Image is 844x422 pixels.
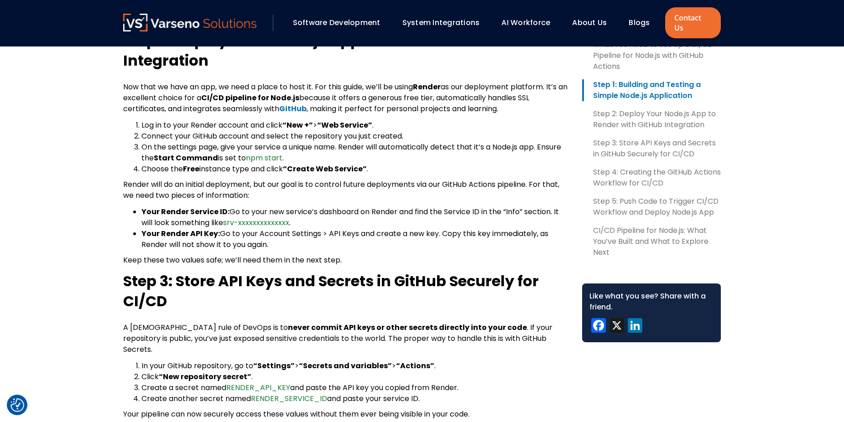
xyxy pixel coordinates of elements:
span: Keep these two values safe; we’ll need them in the next step. [123,255,342,265]
span: . [289,217,291,228]
a: AI Workforce [501,17,550,28]
b: “Create Web Service” [283,164,367,174]
span: Go to your new service’s dashboard on Render and find the Service ID in the “Info” section. It wi... [141,206,559,228]
span: Go to your Account Settings > API Keys and create a new key. Copy this key immediately, as Render... [141,228,548,250]
span: . [434,360,436,371]
a: X [608,318,626,335]
a: Step 4: Creating the GitHub Actions Workflow for CI/CD [582,167,721,189]
span: Connect your GitHub account and select the repository you just created. [141,131,403,141]
span: Click [141,371,159,382]
b: Render [413,82,441,92]
span: because it offers a generous free tier, automatically handles SSL certificates, and integrates se... [123,93,529,114]
span: In your GitHub repository, go to [141,360,253,371]
span: Create another secret named [141,393,251,404]
div: Like what you see? Share with a friend. [589,291,714,313]
a: Facebook [589,318,608,335]
a: What You Need to Set Up a CI/CD Pipeline for Node.js with GitHub Actions [582,39,721,72]
span: is set to [218,153,246,163]
span: as our deployment platform. It’s an excellent choice for a [123,82,568,103]
img: Revisit consent button [10,398,24,412]
span: and paste your service ID. [327,393,420,404]
b: Start Command [154,153,218,163]
span: . If your repository is public, you’ve just exposed sensitive credentials to the world. The prope... [123,322,552,355]
span: . [367,164,368,174]
b: Step 3: Store API Keys and Secrets in GitHub Securely for CI/CD [123,271,539,311]
a: Step 2: Deploy Your Node.js App to Render with GitHub Integration [582,108,721,130]
a: Software Development [293,17,380,28]
a: Varseno Solutions – Product Engineering & IT Services [123,14,256,32]
span: srv-xxxxxxxxxxxxxx [223,217,289,228]
b: Free [183,164,199,174]
span: npm start [246,153,282,163]
a: Step 5: Push Code to Trigger CI/CD Workflow and Deploy Node.js App [582,196,721,218]
b: “Actions” [396,360,434,371]
b: “Settings” [253,360,295,371]
a: Contact Us [665,7,721,38]
span: . [282,153,284,163]
a: About Us [572,17,607,28]
div: About Us [568,15,620,31]
span: , making it perfect for personal projects and learning. [307,103,498,114]
span: Render will do an initial deployment, but our goal is to control future deployments via our GitHu... [123,179,559,201]
span: Create a secret named [141,382,226,393]
a: System Integrations [402,17,480,28]
span: Now that we have an app, we need a place to host it. For this guide, we’ll be using [123,82,413,92]
span: RENDER_SERVICE_ID [251,393,327,404]
button: Cookie Settings [10,398,24,412]
div: Blogs [624,15,662,31]
img: Varseno Solutions – Product Engineering & IT Services [123,14,256,31]
span: > [313,120,317,130]
span: Your pipeline can now securely access these values without them ever being visible in your code. [123,409,469,419]
span: Log in to your Render account and click [141,120,282,130]
span: . [372,120,374,130]
a: LinkedIn [626,318,644,335]
span: instance type and click [199,164,283,174]
span: On the settings page, give your service a unique name. Render will automatically detect that it’s... [141,142,561,163]
span: > [295,360,299,371]
b: “Secrets and variables” [299,360,392,371]
a: CI/CD Pipeline for Node.js: What You’ve Built and What to Explore Next [582,225,721,258]
span: > [392,360,396,371]
span: . [251,371,253,382]
b: “New repository secret” [159,371,251,382]
span: Choose the [141,164,183,174]
b: Step 2: Deploy Your Node.js App to Render with GitHub Integration [123,30,527,71]
b: CI/CD pipeline for Node.js [201,93,299,103]
span: and paste the API key you copied from Render. [290,382,458,393]
div: AI Workforce [497,15,563,31]
a: Step 3: Store API Keys and Secrets in GitHub Securely for CI/CD [582,138,721,160]
b: Your Render Service ID: [141,206,229,217]
a: Step 1: Building and Testing a Simple Node.js Application [582,79,721,101]
b: never commit API keys or other secrets directly into your code [288,322,527,333]
b: Your Render API Key: [141,228,220,239]
b: “Web Service” [317,120,372,130]
div: System Integrations [398,15,493,31]
span: RENDER_API_KEY [226,382,290,393]
b: “New +” [282,120,313,130]
span: A [DEMOGRAPHIC_DATA] rule of DevOps is to [123,322,288,333]
a: Blogs [629,17,650,28]
a: GitHub [279,103,307,114]
div: Software Development [288,15,393,31]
